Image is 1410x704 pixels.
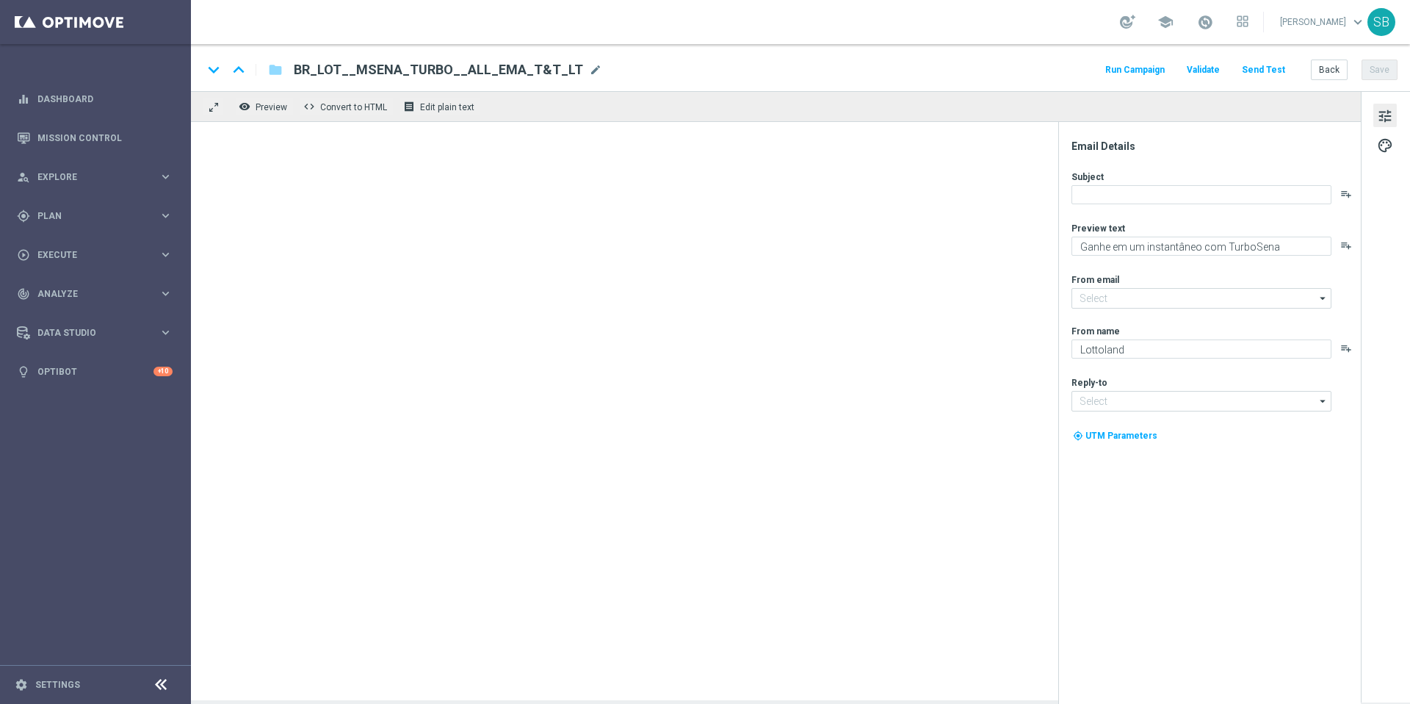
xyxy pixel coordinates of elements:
i: keyboard_arrow_right [159,248,173,262]
i: lightbulb [17,365,30,378]
span: Plan [37,212,159,220]
label: Reply-to [1071,377,1107,389]
span: Edit plain text [420,102,474,112]
i: track_changes [17,287,30,301]
button: play_circle_outline Execute keyboard_arrow_right [16,249,173,261]
a: Optibot [37,352,153,391]
button: playlist_add [1340,240,1352,251]
span: Data Studio [37,328,159,337]
span: Analyze [37,290,159,298]
button: remove_red_eye Preview [235,97,294,116]
button: gps_fixed Plan keyboard_arrow_right [16,210,173,222]
input: Select [1071,288,1331,309]
i: gps_fixed [17,209,30,223]
i: arrow_drop_down [1316,289,1331,308]
span: code [303,101,315,112]
i: arrow_drop_down [1316,392,1331,411]
span: tune [1377,107,1393,126]
i: receipt [403,101,415,112]
button: code Convert to HTML [300,97,394,116]
i: equalizer [17,93,30,106]
div: Mission Control [17,118,173,157]
i: keyboard_arrow_right [159,326,173,340]
i: folder [268,61,283,79]
input: Select [1071,391,1331,412]
i: keyboard_arrow_right [159,209,173,223]
span: Execute [37,251,159,259]
span: mode_edit [589,63,602,76]
i: remove_red_eye [239,101,250,112]
span: BR_LOT__MSENA_TURBO__ALL_EMA_T&T_LT [294,61,583,79]
button: Validate [1185,60,1222,80]
i: keyboard_arrow_up [228,59,250,81]
button: playlist_add [1340,188,1352,200]
button: my_location UTM Parameters [1071,428,1159,444]
button: playlist_add [1340,342,1352,354]
i: person_search [17,170,30,184]
span: UTM Parameters [1085,431,1157,441]
span: school [1157,14,1174,30]
button: equalizer Dashboard [16,93,173,105]
a: Settings [35,680,80,689]
span: Convert to HTML [320,102,387,112]
span: palette [1377,136,1393,155]
div: Dashboard [17,79,173,118]
button: palette [1373,133,1397,157]
div: Explore [17,170,159,184]
button: Send Test [1240,60,1287,80]
span: keyboard_arrow_down [1350,14,1366,30]
a: [PERSON_NAME]keyboard_arrow_down [1279,11,1367,33]
button: receipt Edit plain text [399,97,481,116]
div: +10 [153,367,173,376]
label: Subject [1071,171,1104,183]
div: Optibot [17,352,173,391]
label: From email [1071,274,1119,286]
i: my_location [1073,431,1083,441]
span: Validate [1187,65,1220,75]
i: keyboard_arrow_right [159,287,173,301]
button: Back [1311,60,1348,80]
div: Execute [17,248,159,262]
a: Mission Control [37,118,173,157]
i: keyboard_arrow_down [203,59,225,81]
label: Preview text [1071,223,1125,234]
button: tune [1373,104,1397,127]
button: Save [1362,60,1398,80]
i: settings [15,678,28,692]
div: Data Studio [17,326,159,340]
div: SB [1367,8,1395,36]
span: Explore [37,173,159,182]
div: Email Details [1071,140,1359,153]
button: Mission Control [16,132,173,144]
button: folder [267,58,284,82]
button: person_search Explore keyboard_arrow_right [16,171,173,183]
label: From name [1071,326,1120,337]
div: Analyze [17,287,159,301]
button: track_changes Analyze keyboard_arrow_right [16,288,173,300]
i: play_circle_outline [17,248,30,262]
button: Run Campaign [1103,60,1167,80]
button: lightbulb Optibot +10 [16,366,173,378]
span: Preview [256,102,287,112]
button: Data Studio keyboard_arrow_right [16,327,173,339]
div: Plan [17,209,159,223]
a: Dashboard [37,79,173,118]
i: keyboard_arrow_right [159,170,173,184]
